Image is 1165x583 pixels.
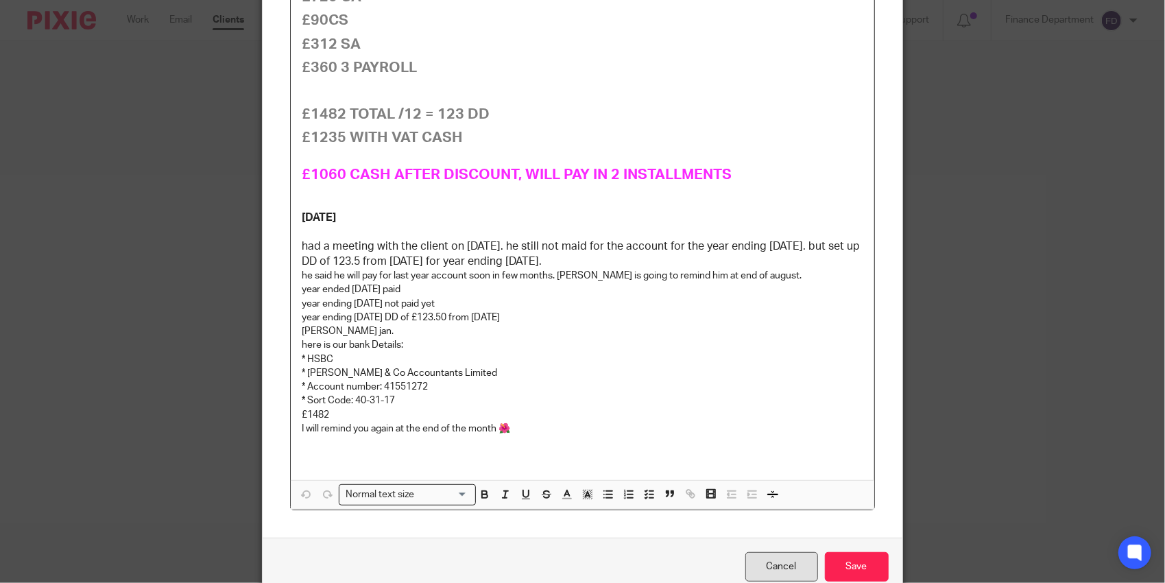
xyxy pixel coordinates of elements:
p: year ending [DATE] not paid yet [302,297,863,311]
span: Normal text size [342,488,417,502]
p: * [PERSON_NAME] & Co Accountants Limited [302,366,863,380]
p: I will remind you again at the end of the month 🌺 [302,422,863,436]
p: year ended [DATE] paid [302,283,863,296]
span: £1235 WITH VAT CASH [302,130,463,145]
span: £312 SA [302,37,361,51]
p: * Sort Code: 40-31-17 [302,394,863,407]
div: Search for option [339,484,476,505]
strong: [DATE] [302,212,336,223]
p: here is our bank Details: [302,338,863,352]
input: Save [825,552,889,582]
span: £90CS [302,13,348,27]
p: * HSBC [302,353,863,366]
p: £1482 [302,408,863,422]
p: he said he will pay for last year account soon in few months. [PERSON_NAME] is going to remind hi... [302,269,863,283]
input: Search for option [418,488,468,502]
p: [PERSON_NAME] jan. [302,324,863,338]
p: * Account number: 41551272 [302,380,863,394]
span: £360 3 PAYROLL [302,60,417,75]
span: £1482 TOTAL /12 = 123 DD [302,107,490,121]
h3: had a meeting with the client on [DATE]. he still not maid for the account for the year ending [D... [302,225,863,269]
p: year ending [DATE] DD of £123.50 from [DATE] [302,311,863,324]
span: £1060 CASH AFTER DISCOUNT, WILL PAY IN 2 INSTALLMENTS [302,167,732,182]
a: Cancel [745,552,818,582]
